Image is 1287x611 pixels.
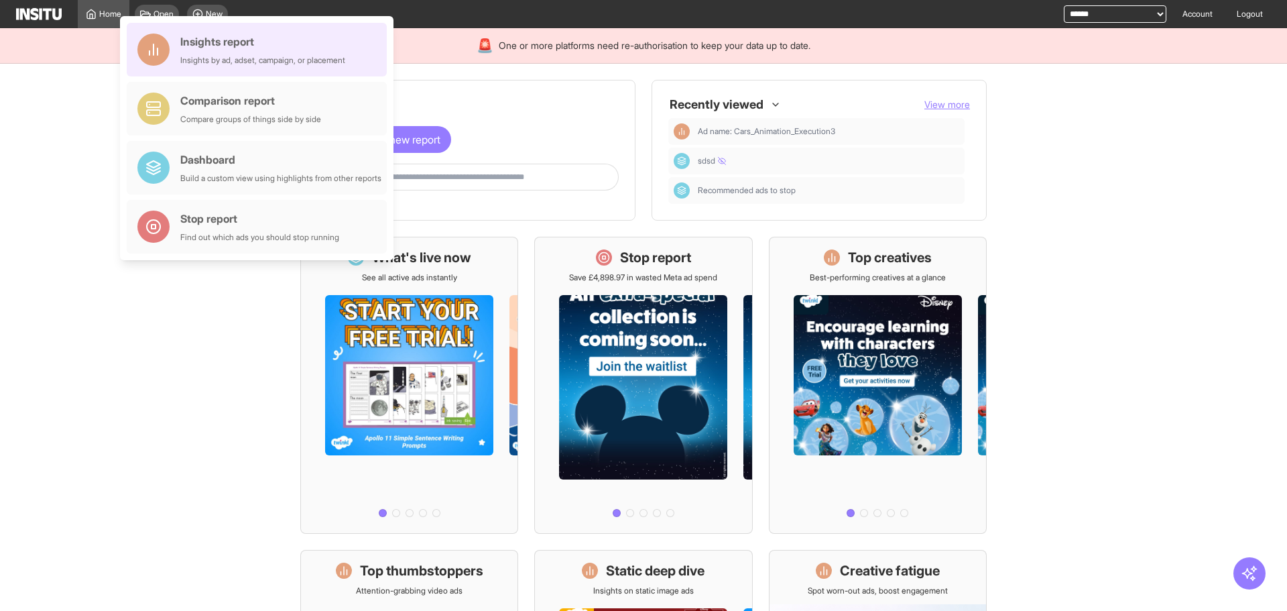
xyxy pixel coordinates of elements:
[698,156,959,166] span: sdsd
[360,561,483,580] h1: Top thumbstoppers
[534,237,752,534] a: Stop reportSave £4,898.97 in wasted Meta ad spend
[180,173,381,184] div: Build a custom view using highlights from other reports
[674,123,690,140] div: Insights
[180,34,345,50] div: Insights report
[317,97,619,115] h1: Get started
[180,114,321,125] div: Compare groups of things side by side
[698,156,726,166] span: sdsd
[180,211,339,227] div: Stop report
[698,185,796,196] span: Recommended ads to stop
[300,237,518,534] a: What's live nowSee all active ads instantly
[372,248,471,267] h1: What's live now
[620,248,691,267] h1: Stop report
[154,9,174,19] span: Open
[569,272,717,283] p: Save £4,898.97 in wasted Meta ad spend
[16,8,62,20] img: Logo
[698,126,835,137] span: Ad name: Cars_Animation_Execution3
[356,586,463,596] p: Attention-grabbing video ads
[606,561,704,580] h1: Static deep dive
[810,272,946,283] p: Best-performing creatives at a glance
[924,98,970,111] button: View more
[924,99,970,110] span: View more
[477,36,493,55] div: 🚨
[674,182,690,199] div: Dashboard
[499,39,810,52] span: One or more platforms need re-authorisation to keep your data up to date.
[362,272,457,283] p: See all active ads instantly
[674,153,690,169] div: Dashboard
[99,9,121,19] span: Home
[698,126,959,137] span: Ad name: Cars_Animation_Execution3
[593,586,694,596] p: Insights on static image ads
[180,152,381,168] div: Dashboard
[180,232,339,243] div: Find out which ads you should stop running
[848,248,932,267] h1: Top creatives
[206,9,223,19] span: New
[698,185,959,196] span: Recommended ads to stop
[180,93,321,109] div: Comparison report
[347,131,440,148] span: Create a new report
[769,237,987,534] a: Top creativesBest-performing creatives at a glance
[180,55,345,66] div: Insights by ad, adset, campaign, or placement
